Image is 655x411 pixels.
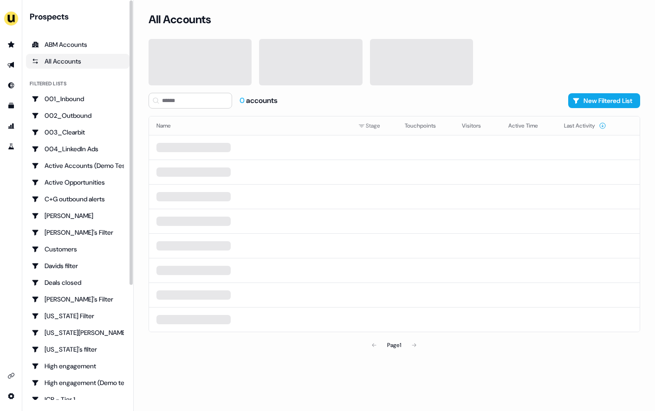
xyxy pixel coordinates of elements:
[32,295,124,304] div: [PERSON_NAME]'s Filter
[26,37,130,52] a: ABM Accounts
[4,368,19,383] a: Go to integrations
[32,94,124,103] div: 001_Inbound
[32,228,124,237] div: [PERSON_NAME]'s Filter
[32,244,124,254] div: Customers
[149,13,211,26] h3: All Accounts
[32,144,124,154] div: 004_LinkedIn Ads
[32,311,124,321] div: [US_STATE] Filter
[26,225,130,240] a: Go to Charlotte's Filter
[4,58,19,72] a: Go to outbound experience
[30,80,66,88] div: Filtered lists
[4,98,19,113] a: Go to templates
[26,375,130,390] a: Go to High engagement (Demo testing)
[26,292,130,307] a: Go to Geneviève's Filter
[32,211,124,220] div: [PERSON_NAME]
[32,161,124,170] div: Active Accounts (Demo Test)
[26,208,130,223] a: Go to Charlotte Stone
[240,96,278,106] div: accounts
[462,117,492,134] button: Visitors
[26,342,130,357] a: Go to Georgia's filter
[32,345,124,354] div: [US_STATE]'s filter
[32,378,124,387] div: High engagement (Demo testing)
[32,128,124,137] div: 003_Clearbit
[4,139,19,154] a: Go to experiments
[4,389,19,404] a: Go to integrations
[149,116,351,135] th: Name
[30,11,130,22] div: Prospects
[4,37,19,52] a: Go to prospects
[32,40,124,49] div: ABM Accounts
[4,78,19,93] a: Go to Inbound
[508,117,549,134] button: Active Time
[358,121,390,130] div: Stage
[26,275,130,290] a: Go to Deals closed
[568,93,640,108] button: New Filtered List
[405,117,447,134] button: Touchpoints
[32,361,124,371] div: High engagement
[26,308,130,323] a: Go to Georgia Filter
[26,258,130,273] a: Go to Davids filter
[564,117,606,134] button: Last Activity
[26,175,130,190] a: Go to Active Opportunities
[26,325,130,340] a: Go to Georgia Slack
[32,328,124,337] div: [US_STATE][PERSON_NAME]
[26,359,130,373] a: Go to High engagement
[26,392,130,407] a: Go to ICP - Tier 1
[32,278,124,287] div: Deals closed
[26,242,130,257] a: Go to Customers
[387,340,401,350] div: Page 1
[26,141,130,156] a: Go to 004_LinkedIn Ads
[240,96,246,105] span: 0
[26,54,130,69] a: All accounts
[26,125,130,140] a: Go to 003_Clearbit
[32,395,124,404] div: ICP - Tier 1
[32,194,124,204] div: C+G outbound alerts
[26,108,130,123] a: Go to 002_Outbound
[32,111,124,120] div: 002_Outbound
[26,91,130,106] a: Go to 001_Inbound
[4,119,19,134] a: Go to attribution
[32,178,124,187] div: Active Opportunities
[32,261,124,270] div: Davids filter
[32,57,124,66] div: All Accounts
[26,192,130,206] a: Go to C+G outbound alerts
[26,158,130,173] a: Go to Active Accounts (Demo Test)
